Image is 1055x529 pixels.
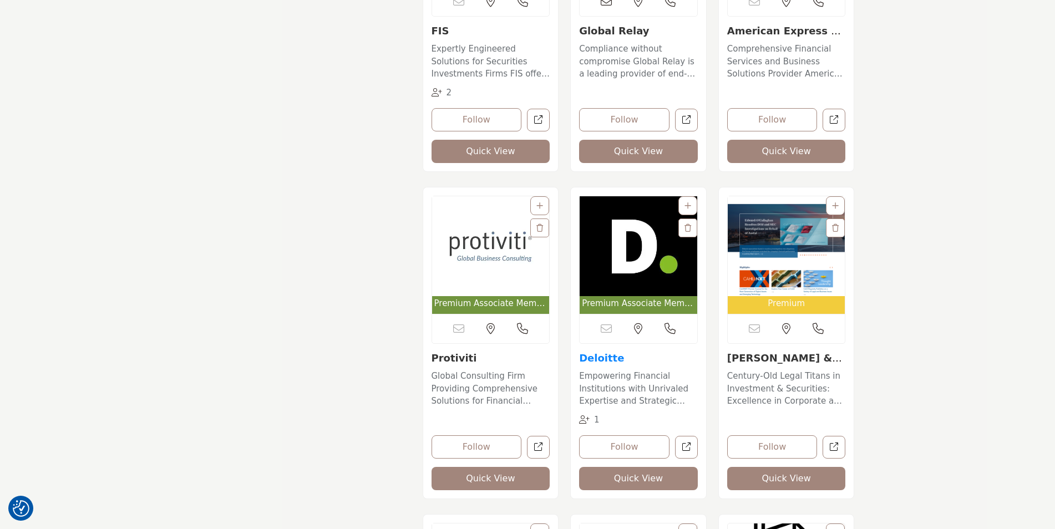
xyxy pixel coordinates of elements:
[432,352,477,364] a: Protiviti
[579,40,698,80] a: Compliance without compromise Global Relay is a leading provider of end-to-end compliance solutio...
[579,352,624,364] a: Deloitte
[579,367,698,408] a: Empowering Financial Institutions with Unrivaled Expertise and Strategic Solutions As a premier e...
[727,467,846,490] button: Quick View
[582,297,695,310] span: Premium Associate Member
[727,25,846,37] h3: American Express Company
[432,352,550,364] h3: Protiviti
[432,467,550,490] button: Quick View
[728,196,845,314] a: Open Listing in new tab
[727,43,846,80] p: Comprehensive Financial Services and Business Solutions Provider American Express offers world-cl...
[727,367,846,408] a: Century-Old Legal Titans in Investment & Securities: Excellence in Corporate and Financial Law Fo...
[580,196,697,296] img: Deloitte
[727,435,818,459] button: Follow
[536,201,543,210] a: Add To List
[527,109,550,131] a: Open fis in new tab
[594,415,600,425] span: 1
[727,352,846,364] h3: Cahill Gordon & Reindel LLP
[446,88,452,98] span: 2
[580,196,697,314] a: Open Listing in new tab
[432,108,522,131] button: Follow
[579,108,669,131] button: Follow
[579,467,698,490] button: Quick View
[579,414,600,426] div: Followers
[579,352,698,364] h3: Deloitte
[432,25,449,37] a: FIS
[823,436,845,459] a: Open cahill-gordon-reindel-llp in new tab
[728,196,845,296] img: Cahill Gordon & Reindel LLP
[727,40,846,80] a: Comprehensive Financial Services and Business Solutions Provider American Express offers world-cl...
[432,40,550,80] a: Expertly Engineered Solutions for Securities Investments Firms FIS offers expertly engineered sol...
[579,25,698,37] h3: Global Relay
[432,25,550,37] h3: FIS
[13,500,29,517] button: Consent Preferences
[727,352,842,376] a: [PERSON_NAME] & [PERSON_NAME]...
[527,436,550,459] a: Open protiviti in new tab
[579,140,698,163] button: Quick View
[579,25,649,37] a: Global Relay
[675,436,698,459] a: Open deloitte in new tab
[432,43,550,80] p: Expertly Engineered Solutions for Securities Investments Firms FIS offers expertly engineered sol...
[823,109,845,131] a: Open american-express-company in new tab
[579,43,698,80] p: Compliance without compromise Global Relay is a leading provider of end-to-end compliance solutio...
[727,108,818,131] button: Follow
[432,140,550,163] button: Quick View
[832,201,839,210] a: Add To List
[727,140,846,163] button: Quick View
[579,370,698,408] p: Empowering Financial Institutions with Unrivaled Expertise and Strategic Solutions As a premier e...
[432,196,550,314] a: Open Listing in new tab
[684,201,691,210] a: Add To List
[432,370,550,408] p: Global Consulting Firm Providing Comprehensive Solutions for Financial Institutions Protiviti pro...
[434,297,547,310] span: Premium Associate Member
[727,25,845,49] a: American Express Com...
[768,297,805,310] span: Premium
[432,435,522,459] button: Follow
[13,500,29,517] img: Revisit consent button
[432,367,550,408] a: Global Consulting Firm Providing Comprehensive Solutions for Financial Institutions Protiviti pro...
[432,196,550,296] img: Protiviti
[675,109,698,131] a: Open global-relay in new tab
[432,87,452,99] div: Followers
[579,435,669,459] button: Follow
[727,370,846,408] p: Century-Old Legal Titans in Investment & Securities: Excellence in Corporate and Financial Law Fo...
